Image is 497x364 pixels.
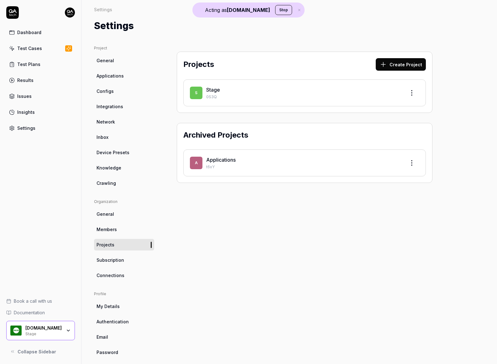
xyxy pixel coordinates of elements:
span: General [97,211,114,217]
a: Authentication [94,316,154,327]
button: Collapse Sidebar [6,345,75,358]
span: Integrations [97,103,123,110]
span: Configs [97,88,114,94]
span: Network [97,119,115,125]
a: Crawling [94,177,154,189]
span: S [190,87,202,99]
a: Test Cases [6,42,75,54]
span: Authentication [97,318,129,325]
a: Documentation [6,309,75,316]
a: Dashboard [6,26,75,38]
div: Test Plans [17,61,40,68]
span: Crawling [97,180,116,186]
a: Stage [206,87,220,93]
h2: Archived Projects [183,129,248,141]
a: Email [94,331,154,343]
p: t6xY [206,164,400,170]
div: Organization [94,199,154,205]
div: Applications [206,156,400,164]
a: Book a call with us [6,298,75,304]
span: Knowledge [97,164,121,171]
span: Book a call with us [14,298,52,304]
span: Collapse Sidebar [18,348,56,355]
img: Pricer.com Logo [10,325,22,336]
a: General [94,55,154,66]
a: General [94,208,154,220]
a: Device Presets [94,147,154,158]
div: Stage [25,331,62,336]
span: Applications [97,73,124,79]
a: Insights [6,106,75,118]
img: 7ccf6c19-61ad-4a6c-8811-018b02a1b829.jpg [65,8,75,18]
h1: Settings [94,19,134,33]
a: Results [6,74,75,86]
a: Projects [94,239,154,250]
span: Password [97,349,118,356]
span: Email [97,334,108,340]
span: A [190,157,202,169]
a: Configs [94,85,154,97]
span: Subscription [97,257,124,263]
h2: Projects [183,59,214,70]
span: Device Presets [97,149,129,156]
a: Integrations [94,101,154,112]
span: Projects [97,241,114,248]
a: Network [94,116,154,128]
span: Connections [97,272,124,279]
div: Dashboard [17,29,41,36]
div: Profile [94,291,154,297]
div: Settings [17,125,35,131]
div: Issues [17,93,32,99]
a: Inbox [94,131,154,143]
div: Project [94,45,154,51]
a: Subscription [94,254,154,266]
div: Results [17,77,34,83]
button: Pricer.com Logo[DOMAIN_NAME]Stage [6,321,75,340]
a: Connections [94,270,154,281]
div: Test Cases [17,45,42,52]
button: Create Project [376,58,426,71]
span: General [97,57,114,64]
div: Pricer.com [25,325,62,331]
a: Test Plans [6,58,75,70]
a: Settings [6,122,75,134]
div: Settings [94,6,112,13]
a: Applications [94,70,154,82]
a: Issues [6,90,75,102]
a: Password [94,346,154,358]
span: Documentation [14,309,45,316]
span: My Details [97,303,120,310]
button: Stop [275,5,292,15]
span: Inbox [97,134,108,140]
a: Members [94,224,154,235]
a: Knowledge [94,162,154,174]
p: 0S3Q [206,94,400,100]
span: Members [97,226,117,233]
a: My Details [94,301,154,312]
div: Insights [17,109,35,115]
